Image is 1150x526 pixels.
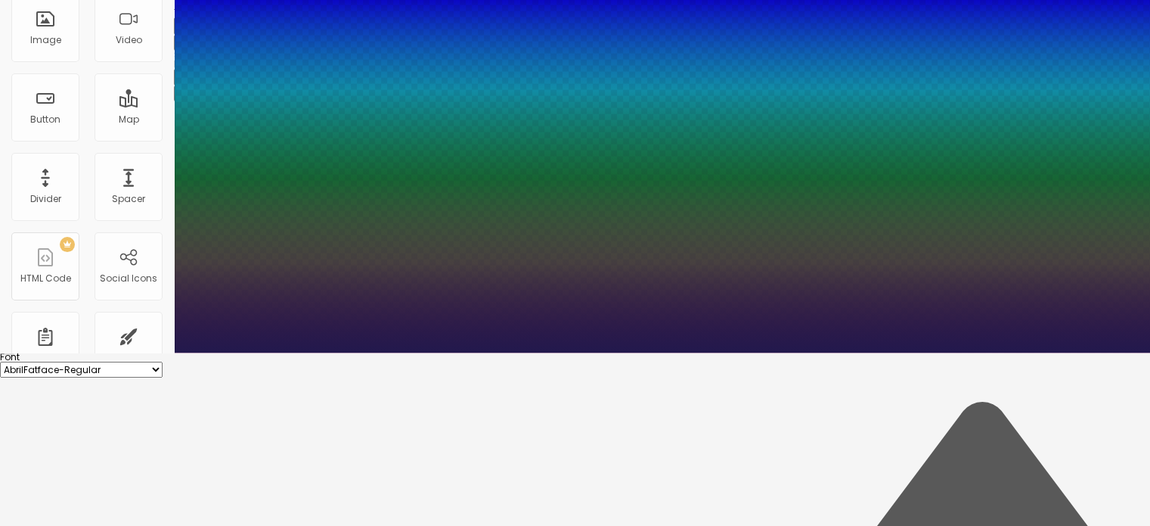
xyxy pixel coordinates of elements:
div: Video [116,35,142,45]
div: Social Icons [100,273,157,284]
div: Divider [30,194,61,204]
div: Map [119,114,139,125]
div: Image [30,35,61,45]
div: Spacer [112,194,145,204]
div: Button [30,114,60,125]
div: HTML Code [20,273,71,284]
